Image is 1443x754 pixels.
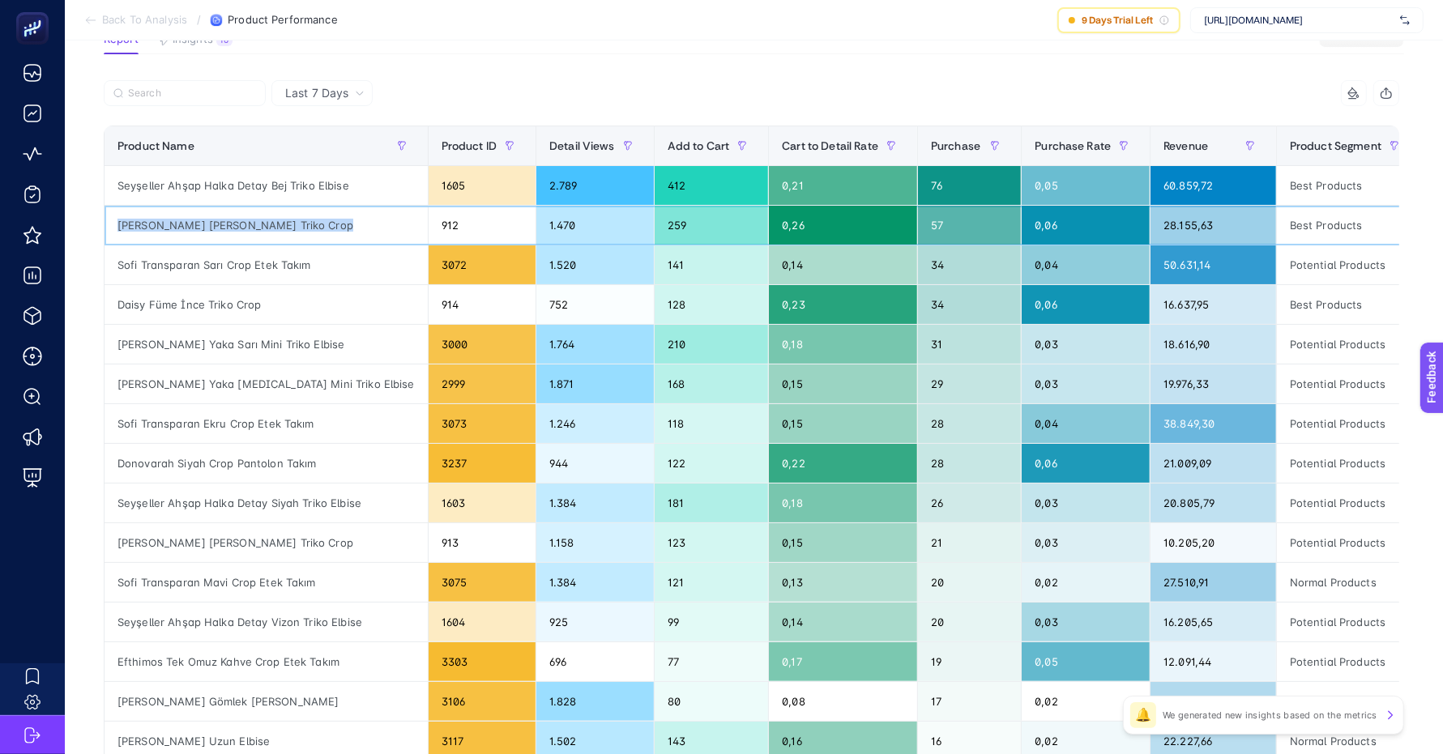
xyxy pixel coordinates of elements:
div: [PERSON_NAME] Yaka Sarı Mini Triko Elbise [105,325,428,364]
div: 16.205,65 [1151,603,1276,641]
div: Sofi Transparan Mavi Crop Etek Takım [105,563,428,602]
div: 28.155,63 [1151,206,1276,245]
div: 21 [918,523,1021,562]
div: 19 [918,642,1021,681]
div: Potential Products [1277,245,1420,284]
div: 128 [655,285,769,324]
div: 0,03 [1022,364,1150,403]
div: 0,02 [1022,682,1150,721]
div: 0,15 [769,404,917,443]
div: 21.009,09 [1151,444,1276,483]
div: 0,26 [769,206,917,245]
div: 3303 [429,642,536,681]
div: Normal Products [1277,563,1420,602]
div: 259 [655,206,769,245]
span: Product Name [117,139,194,152]
div: 20.805,79 [1151,483,1276,522]
div: 🔔 [1130,702,1156,728]
div: 80 [655,682,769,721]
div: Best Products [1277,166,1420,205]
div: Potential Products [1277,444,1420,483]
div: 16.637,95 [1151,285,1276,324]
div: 99 [655,603,769,641]
input: Search [128,87,256,100]
div: 27.510,91 [1151,563,1276,602]
div: 0,14 [769,603,917,641]
div: 168 [655,364,769,403]
span: Detail Views [549,139,615,152]
span: Cart to Detail Rate [782,139,878,152]
div: 118 [655,404,769,443]
span: Revenue [1163,139,1208,152]
img: svg%3e [1400,12,1410,28]
div: Seyşeller Ahşap Halka Detay Siyah Triko Elbise [105,483,428,522]
div: 0,21 [769,166,917,205]
div: 1.384 [536,563,654,602]
div: 1.764 [536,325,654,364]
div: 0,03 [1022,603,1150,641]
div: Best Products [1277,206,1420,245]
div: [PERSON_NAME] [PERSON_NAME] Triko Crop [105,523,428,562]
div: 0,17 [769,642,917,681]
div: 60.859,72 [1151,166,1276,205]
div: 2.789 [536,166,654,205]
div: 50.631,14 [1151,245,1276,284]
div: 0,06 [1022,206,1150,245]
div: 26 [918,483,1021,522]
div: 77 [655,642,769,681]
div: 0,15 [769,364,917,403]
div: 181 [655,483,769,522]
div: Seyşeller Ahşap Halka Detay Bej Triko Elbise [105,166,428,205]
div: 20 [918,603,1021,641]
div: 31 [918,325,1021,364]
p: We generated new insights based on the metrics [1163,709,1377,722]
div: Daisy Füme İnce Triko Crop [105,285,428,324]
span: Purchase Rate [1035,139,1111,152]
div: 0,06 [1022,285,1150,324]
div: Best Products [1277,285,1420,324]
div: 10.205,20 [1151,523,1276,562]
div: 17 [918,682,1021,721]
div: 0,04 [1022,404,1150,443]
div: Donovarah Siyah Crop Pantolon Takım [105,444,428,483]
div: 3000 [429,325,536,364]
div: 1604 [429,603,536,641]
div: 210 [655,325,769,364]
div: 122 [655,444,769,483]
div: 2999 [429,364,536,403]
div: Efthimos Tek Omuz Kahve Crop Etek Takım [105,642,428,681]
span: Back To Analysis [102,14,187,27]
div: [PERSON_NAME] [PERSON_NAME] Triko Crop [105,206,428,245]
div: 0,03 [1022,523,1150,562]
div: 28 [918,444,1021,483]
span: Product ID [442,139,497,152]
div: 412 [655,166,769,205]
div: 123 [655,523,769,562]
div: 913 [429,523,536,562]
div: Sofi Transparan Sarı Crop Etek Takım [105,245,428,284]
span: 9 Days Trial Left [1082,14,1153,27]
div: 57 [918,206,1021,245]
div: 0,14 [769,245,917,284]
div: Potential Products [1277,404,1420,443]
div: 1.828 [536,682,654,721]
div: 0,03 [1022,325,1150,364]
div: 914 [429,285,536,324]
div: 925 [536,603,654,641]
div: 1.158 [536,523,654,562]
div: 76 [918,166,1021,205]
div: Potential Products [1277,483,1420,522]
div: 23.798,30 [1151,682,1276,721]
div: 1.246 [536,404,654,443]
div: Sofi Transparan Ekru Crop Etek Takım [105,404,428,443]
div: 0,18 [769,325,917,364]
div: 121 [655,563,769,602]
div: 696 [536,642,654,681]
div: 1.384 [536,483,654,522]
div: 0,23 [769,285,917,324]
div: 1605 [429,166,536,205]
div: Potential Products [1277,364,1420,403]
span: Purchase [931,139,980,152]
div: Potential Products [1277,642,1420,681]
div: 3106 [429,682,536,721]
